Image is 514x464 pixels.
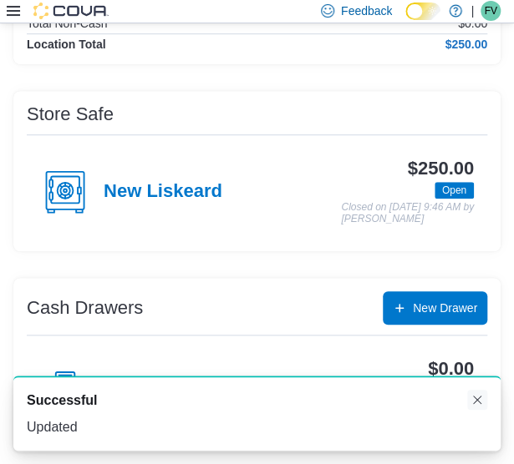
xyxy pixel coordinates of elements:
div: Updated [27,417,487,437]
button: New Drawer [383,291,487,325]
span: Successful [27,391,97,411]
img: Cova [33,3,109,19]
h6: Total Non-Cash [27,17,108,30]
h3: $250.00 [408,159,474,179]
div: Notification [27,391,487,411]
span: New Drawer [413,300,477,316]
input: Dark Mode [405,3,440,20]
h3: $0.00 [428,359,474,379]
span: Dark Mode [405,20,406,21]
h4: New Liskeard [104,181,222,203]
h4: $250.00 [445,38,487,51]
h3: Store Safe [27,104,114,124]
p: | [471,1,474,21]
span: Open [435,182,474,199]
h4: Location Total [27,38,106,51]
p: Closed on [DATE] 9:46 AM by [PERSON_NAME] [341,202,474,224]
div: Felix Vape [481,1,501,21]
span: Open [442,183,466,198]
span: FV [484,1,496,21]
h3: Cash Drawers [27,298,143,318]
span: Feedback [341,3,392,19]
button: Dismiss toast [467,390,487,410]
